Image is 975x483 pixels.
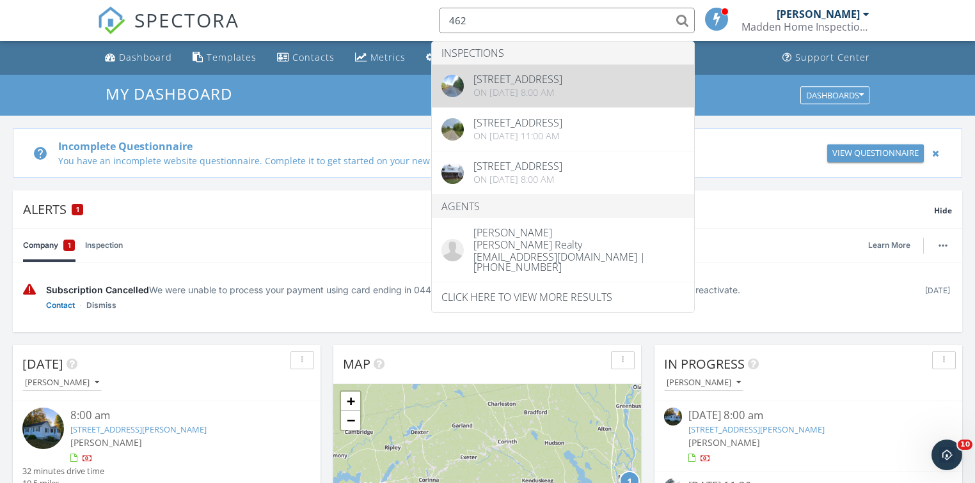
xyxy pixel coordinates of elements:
span: 10 [958,440,972,450]
span: Subscription Cancelled [46,284,149,295]
iframe: Intercom live chat [931,440,962,470]
li: Inspections [432,42,694,65]
a: Automations (Basic) [421,46,507,70]
img: streetview [441,75,464,97]
div: [DATE] [923,283,952,312]
img: warning-336e3c8b2db1497d2c3c.svg [23,283,36,296]
div: 32 minutes drive time [22,465,104,477]
div: Madden Home Inspections [741,20,869,33]
a: Support Center [777,46,875,70]
a: Contacts [272,46,340,70]
a: Learn More [868,239,918,252]
a: Contact [46,299,75,312]
div: Dashboard [119,51,172,63]
div: [PERSON_NAME] Realty [473,238,685,250]
span: Map [343,355,370,372]
i: help [33,146,48,161]
div: [PERSON_NAME] [473,227,685,238]
img: The Best Home Inspection Software - Spectora [97,6,125,34]
div: View Questionnaire [832,147,919,160]
div: Support Center [795,51,870,63]
div: We were unable to process your payment using card ending in 0445 for Spectora Advanced. Please co... [46,283,913,296]
a: [STREET_ADDRESS][PERSON_NAME] [688,424,825,435]
button: [PERSON_NAME] [664,374,743,392]
div: [EMAIL_ADDRESS][DOMAIN_NAME] | [PHONE_NUMBER] [473,250,685,272]
span: [PERSON_NAME] [688,436,760,448]
li: Agents [432,195,694,218]
div: 8:00 am [70,408,287,424]
span: My Dashboard [106,83,232,104]
span: 1 [68,239,71,252]
span: In Progress [664,355,745,372]
div: [PERSON_NAME] [667,378,741,387]
div: [STREET_ADDRESS] [473,161,562,171]
div: Contacts [292,51,335,63]
a: [STREET_ADDRESS] On [DATE] 11:00 am [432,108,694,151]
a: Dashboard [100,46,177,70]
a: Zoom out [341,411,360,430]
div: On [DATE] 8:00 am [473,88,562,98]
div: [PERSON_NAME] [777,8,860,20]
a: [STREET_ADDRESS] On [DATE] 8:00 am [432,65,694,107]
a: [DATE] 8:00 am [STREET_ADDRESS][PERSON_NAME] [PERSON_NAME] [664,408,953,464]
div: Templates [207,51,257,63]
input: Search everything... [439,8,695,33]
div: [STREET_ADDRESS] [473,74,562,84]
img: default-user-f0147aede5fd5fa78ca7ade42f37bd4542148d508eef1c3d3ea960f66861d68b.jpg [441,239,464,261]
div: Metrics [370,51,406,63]
span: SPECTORA [134,6,239,33]
div: You have an incomplete website questionnaire. Complete it to get started on your new website! [58,154,795,167]
a: SPECTORA [97,17,239,44]
button: [PERSON_NAME] [22,374,102,392]
a: Metrics [350,46,411,70]
div: [PERSON_NAME] [25,378,99,387]
div: On [DATE] 11:00 am [473,131,562,141]
div: [DATE] 8:00 am [688,408,929,424]
a: [STREET_ADDRESS] On [DATE] 8:00 am [432,151,694,194]
span: [PERSON_NAME] [70,436,142,448]
div: Incomplete Questionnaire [58,139,795,154]
a: Company [23,229,75,262]
a: Zoom in [341,392,360,411]
div: Alerts [23,201,934,218]
button: Dashboards [800,86,869,104]
a: Inspection [85,229,123,262]
img: ellipsis-632cfdd7c38ec3a7d453.svg [939,244,947,247]
span: Hide [934,205,952,216]
a: View Questionnaire [827,144,924,162]
div: Dashboards [806,91,864,100]
div: [STREET_ADDRESS] [473,118,562,128]
a: Templates [187,46,262,70]
span: [DATE] [22,355,63,372]
span: 1 [76,205,79,214]
img: streetview [441,118,464,141]
a: Dismiss [86,299,116,312]
div: On [DATE] 8:00 am [473,174,562,185]
a: [STREET_ADDRESS][PERSON_NAME] [70,424,207,435]
img: data [441,162,464,184]
img: 9559782%2Freports%2F687453ac-f0cf-4cd2-a3d7-de501d95d0ee%2Fcover_photos%2FnCM4KeqCtJ1pJ0gDaDlE%2F... [664,408,682,425]
a: [PERSON_NAME] [PERSON_NAME] Realty [EMAIL_ADDRESS][DOMAIN_NAME] | [PHONE_NUMBER] [432,218,694,282]
a: Click here to view more results [432,282,694,312]
img: 9559782%2Freports%2F687453ac-f0cf-4cd2-a3d7-de501d95d0ee%2Fcover_photos%2FnCM4KeqCtJ1pJ0gDaDlE%2F... [22,408,64,449]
